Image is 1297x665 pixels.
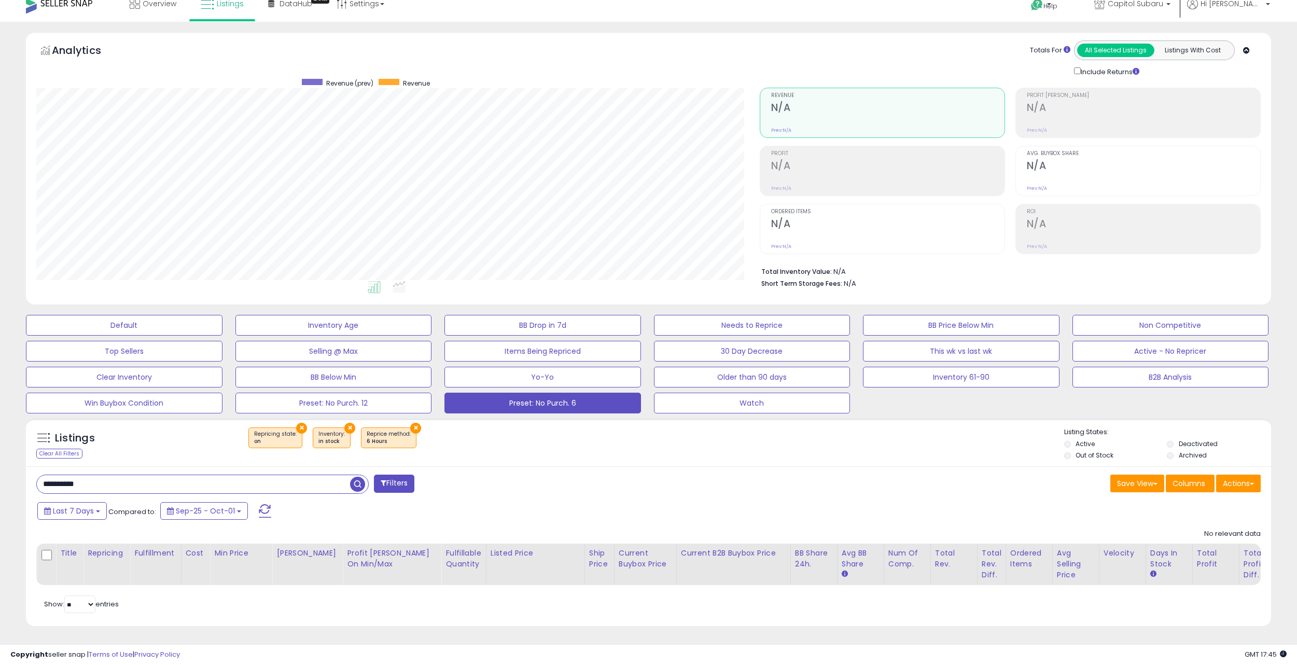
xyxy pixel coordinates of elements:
[254,438,297,445] div: on
[1077,44,1154,57] button: All Selected Listings
[1173,478,1205,489] span: Columns
[1104,548,1141,559] div: Velocity
[681,548,786,559] div: Current B2B Buybox Price
[37,502,107,520] button: Last 7 Days
[1027,243,1047,250] small: Prev: N/A
[10,649,48,659] strong: Copyright
[52,43,121,60] h5: Analytics
[55,431,95,446] h5: Listings
[589,548,610,570] div: Ship Price
[1179,439,1218,448] label: Deactivated
[654,367,850,387] button: Older than 90 days
[176,506,235,516] span: Sep-25 - Oct-01
[761,279,842,288] b: Short Term Storage Fees:
[26,341,222,362] button: Top Sellers
[235,315,432,336] button: Inventory Age
[1066,65,1152,77] div: Include Returns
[1072,367,1269,387] button: B2B Analysis
[367,438,411,445] div: 6 Hours
[1072,315,1269,336] button: Non Competitive
[444,341,641,362] button: Items Being Repriced
[844,279,856,288] span: N/A
[654,315,850,336] button: Needs to Reprice
[89,649,133,659] a: Terms of Use
[374,475,414,493] button: Filters
[134,649,180,659] a: Privacy Policy
[863,341,1059,362] button: This wk vs last wk
[1216,475,1261,492] button: Actions
[26,393,222,413] button: Win Buybox Condition
[444,393,641,413] button: Preset: No Purch. 6
[842,548,880,570] div: Avg BB Share
[1027,160,1260,174] h2: N/A
[761,267,832,276] b: Total Inventory Value:
[276,548,338,559] div: [PERSON_NAME]
[1027,151,1260,157] span: Avg. Buybox Share
[1244,548,1264,580] div: Total Profit Diff.
[654,341,850,362] button: 30 Day Decrease
[1150,570,1156,579] small: Days In Stock.
[410,423,421,434] button: ×
[771,185,791,191] small: Prev: N/A
[1204,529,1261,539] div: No relevant data
[1027,185,1047,191] small: Prev: N/A
[254,430,297,446] span: Repricing state :
[771,93,1005,99] span: Revenue
[326,79,373,88] span: Revenue (prev)
[771,127,791,133] small: Prev: N/A
[1150,548,1188,570] div: Days In Stock
[1076,451,1113,460] label: Out of Stock
[771,209,1005,215] span: Ordered Items
[1072,341,1269,362] button: Active - No Repricer
[863,367,1059,387] button: Inventory 61-90
[444,367,641,387] button: Yo-Yo
[26,315,222,336] button: Default
[1030,46,1070,56] div: Totals For
[53,506,94,516] span: Last 7 Days
[654,393,850,413] button: Watch
[491,548,580,559] div: Listed Price
[160,502,248,520] button: Sep-25 - Oct-01
[1076,439,1095,448] label: Active
[863,315,1059,336] button: BB Price Below Min
[88,548,125,559] div: Repricing
[888,548,926,570] div: Num of Comp.
[1110,475,1164,492] button: Save View
[403,79,430,88] span: Revenue
[842,570,848,579] small: Avg BB Share.
[214,548,268,559] div: Min Price
[343,544,441,585] th: The percentage added to the cost of goods (COGS) that forms the calculator for Min & Max prices.
[186,548,206,559] div: Cost
[1179,451,1207,460] label: Archived
[36,449,82,459] div: Clear All Filters
[1027,209,1260,215] span: ROI
[235,341,432,362] button: Selling @ Max
[235,393,432,413] button: Preset: No Purch. 12
[1197,548,1235,570] div: Total Profit
[367,430,411,446] span: Reprice method :
[619,548,672,570] div: Current Buybox Price
[318,438,345,445] div: in stock
[296,423,307,434] button: ×
[935,548,973,570] div: Total Rev.
[445,548,481,570] div: Fulfillable Quantity
[771,160,1005,174] h2: N/A
[344,423,355,434] button: ×
[108,507,156,517] span: Compared to:
[1010,548,1048,570] div: Ordered Items
[1027,127,1047,133] small: Prev: N/A
[318,430,345,446] span: Inventory :
[1245,649,1287,659] span: 2025-10-9 17:45 GMT
[761,265,1253,277] li: N/A
[60,548,79,559] div: Title
[1027,102,1260,116] h2: N/A
[1027,218,1260,232] h2: N/A
[1057,548,1095,580] div: Avg Selling Price
[1043,2,1057,10] span: Help
[771,243,791,250] small: Prev: N/A
[982,548,1001,580] div: Total Rev. Diff.
[1064,427,1271,437] p: Listing States:
[771,218,1005,232] h2: N/A
[771,102,1005,116] h2: N/A
[44,599,119,609] span: Show: entries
